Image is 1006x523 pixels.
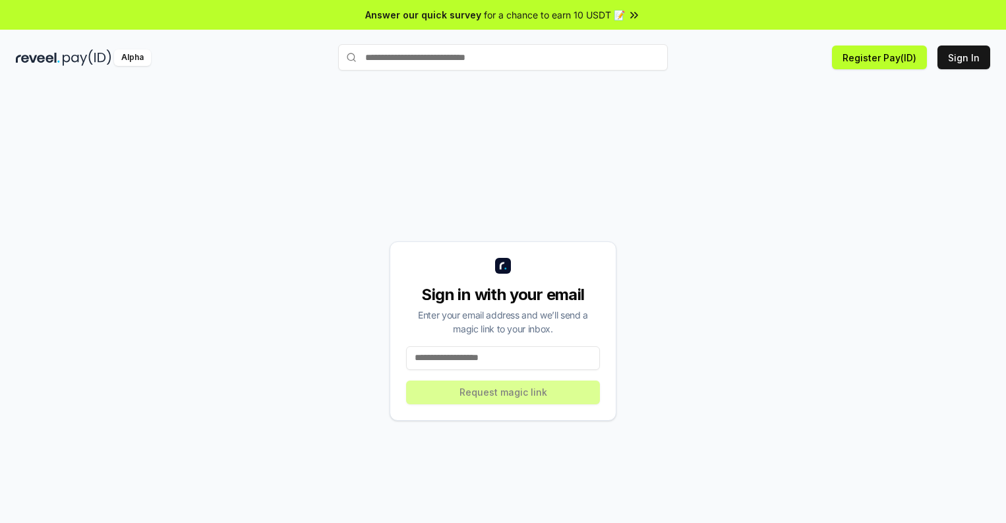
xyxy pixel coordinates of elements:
div: Sign in with your email [406,284,600,305]
button: Sign In [937,46,990,69]
img: logo_small [495,258,511,274]
img: reveel_dark [16,49,60,66]
div: Enter your email address and we’ll send a magic link to your inbox. [406,308,600,336]
div: Alpha [114,49,151,66]
span: Answer our quick survey [365,8,481,22]
span: for a chance to earn 10 USDT 📝 [484,8,625,22]
button: Register Pay(ID) [832,46,927,69]
img: pay_id [63,49,111,66]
